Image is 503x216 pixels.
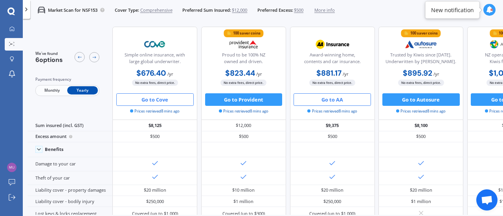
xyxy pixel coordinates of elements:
[35,56,63,64] span: 6 options
[382,93,460,106] button: Go to Autosure
[28,120,112,131] div: Sum insured (incl. GST)
[112,120,197,131] div: $8,125
[233,30,261,36] div: 100 saver coins
[294,7,303,13] span: $500
[28,157,112,171] div: Damage to your car
[290,120,375,131] div: $9,375
[115,7,139,13] span: Cover Type:
[378,120,463,131] div: $8,100
[28,185,112,196] div: Liability cover - property damages
[7,163,17,172] img: 2d3dcc34666342594790cb0932bc47d2
[28,131,112,142] div: Excess amount
[433,71,439,77] span: / yr
[220,80,266,85] span: No extra fees, direct price.
[323,198,341,205] div: $250,000
[35,51,63,56] span: We've found
[182,7,231,13] span: Preferred Sum Insured:
[257,7,293,13] span: Preferred Excess:
[45,147,64,152] div: Benefits
[134,36,176,52] img: Cove.webp
[410,187,432,193] div: $20 million
[118,52,192,67] div: Simple online insurance, with large global underwriter.
[219,109,268,114] span: Prices retrieved 8 mins ago
[307,109,357,114] span: Prices retrieved 8 mins ago
[256,71,262,77] span: / yr
[411,198,431,205] div: $1 million
[136,68,166,78] b: $676.40
[493,31,497,35] img: points
[35,76,99,83] div: Payment frequency
[410,30,438,36] div: 100 saver coins
[167,71,173,77] span: / yr
[28,171,112,185] div: Theft of your car
[400,36,442,52] img: Autosure.webp
[201,120,286,131] div: $12,000
[396,109,446,114] span: Prices retrieved 8 mins ago
[223,36,264,52] img: Provident.png
[48,7,97,13] p: Market Scan for NSF153
[343,71,349,77] span: / yr
[314,7,335,13] span: More info
[146,198,164,205] div: $250,000
[378,131,463,142] div: $500
[476,189,497,211] a: Open chat
[404,31,409,35] img: points
[116,93,194,106] button: Go to Cove
[232,187,255,193] div: $10 million
[205,93,283,106] button: Go to Provident
[398,80,444,85] span: No extra fees, direct price.
[232,7,247,13] span: $12,000
[207,52,281,67] div: Proud to be 100% NZ owned and driven.
[112,131,197,142] div: $500
[431,6,474,14] div: New notification
[28,196,112,207] div: Liability cover - bodily injury
[295,52,369,67] div: Award-winning home, contents and car insurance.
[130,109,180,114] span: Prices retrieved 8 mins ago
[201,131,286,142] div: $500
[144,187,166,193] div: $20 million
[312,36,353,52] img: AA.webp
[309,80,355,85] span: No extra fees, direct price.
[38,6,45,14] img: car.f15378c7a67c060ca3f3.svg
[140,7,173,13] span: Comprehensive
[225,68,255,78] b: $823.44
[37,86,67,94] span: Monthly
[294,93,371,106] button: Go to AA
[316,68,341,78] b: $881.17
[384,52,458,67] div: Trusted by Kiwis since [DATE]. Underwritten by [PERSON_NAME].
[67,86,98,94] span: Yearly
[321,187,343,193] div: $20 million
[227,31,231,35] img: points
[132,80,178,85] span: No extra fees, direct price.
[233,198,253,205] div: $1 million
[290,131,375,142] div: $500
[403,68,432,78] b: $895.92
